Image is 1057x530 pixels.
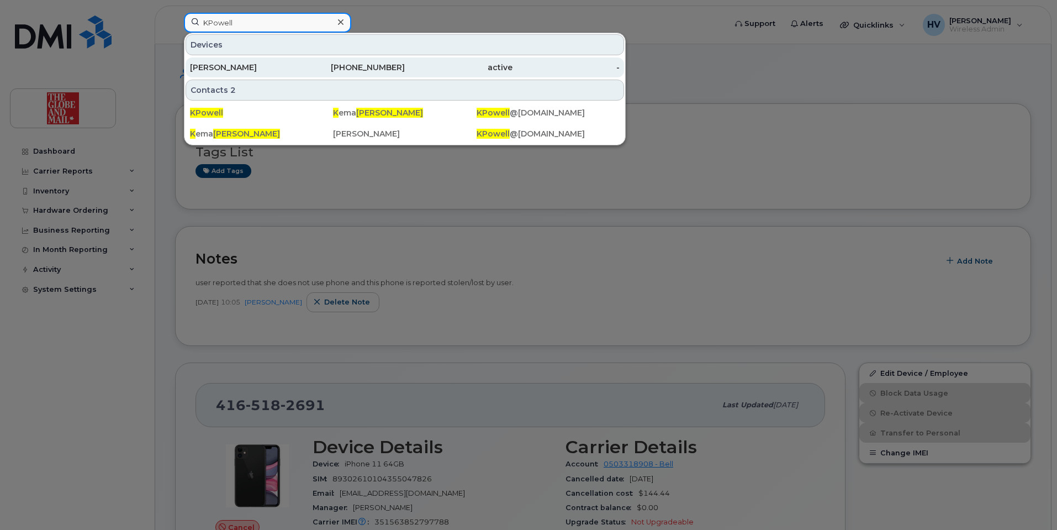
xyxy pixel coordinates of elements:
[213,129,280,139] span: [PERSON_NAME]
[298,62,405,73] div: [PHONE_NUMBER]
[477,108,510,118] span: KPowell
[405,62,512,73] div: active
[190,128,333,139] div: ema
[477,107,620,118] div: @[DOMAIN_NAME]
[512,62,620,73] div: -
[477,128,620,139] div: @[DOMAIN_NAME]
[186,57,624,77] a: [PERSON_NAME][PHONE_NUMBER]active-
[333,107,476,118] div: ema
[186,103,624,123] a: KPowellKema[PERSON_NAME]KPowell@[DOMAIN_NAME]
[477,129,510,139] span: KPowell
[190,62,298,73] div: [PERSON_NAME]
[356,108,423,118] span: [PERSON_NAME]
[186,80,624,101] div: Contacts
[186,124,624,144] a: Kema[PERSON_NAME][PERSON_NAME]KPowell@[DOMAIN_NAME]
[186,34,624,55] div: Devices
[230,85,236,96] span: 2
[190,108,223,118] span: KPowell
[190,129,195,139] span: K
[333,108,339,118] span: K
[333,128,476,139] div: [PERSON_NAME]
